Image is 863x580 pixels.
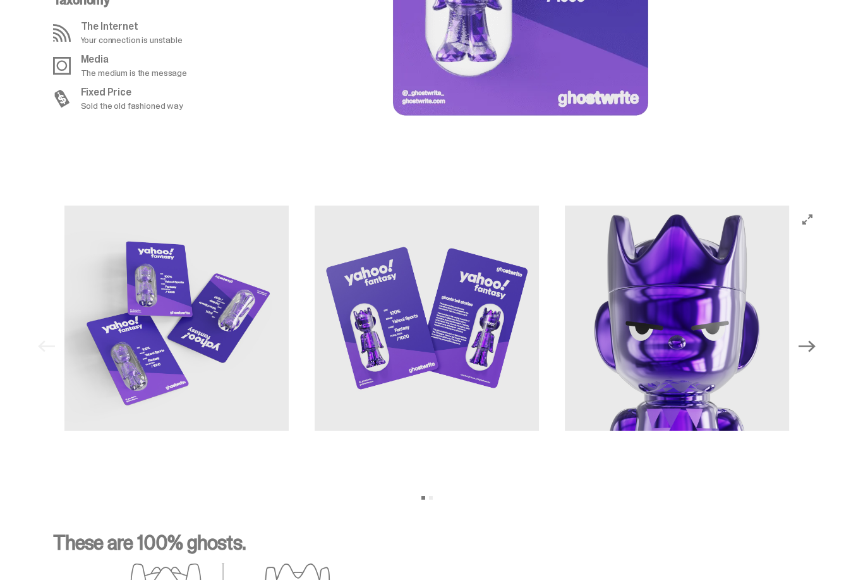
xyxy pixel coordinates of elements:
[81,87,183,97] p: Fixed Price
[315,206,540,431] img: Yahoo-MG-2.png
[81,101,183,110] p: Sold the old fashioned way
[421,496,425,500] button: View slide 1
[81,35,183,44] p: Your connection is unstable
[81,68,188,77] p: The medium is the message
[429,496,433,500] button: View slide 2
[81,54,188,65] p: Media
[53,533,801,563] p: These are 100% ghosts.
[794,332,821,360] button: Next
[81,22,183,32] p: The Internet
[64,206,289,431] img: Yahoo-MG-1.png
[800,212,815,227] button: View full-screen
[565,206,790,431] img: Yahoo-MG-3.png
